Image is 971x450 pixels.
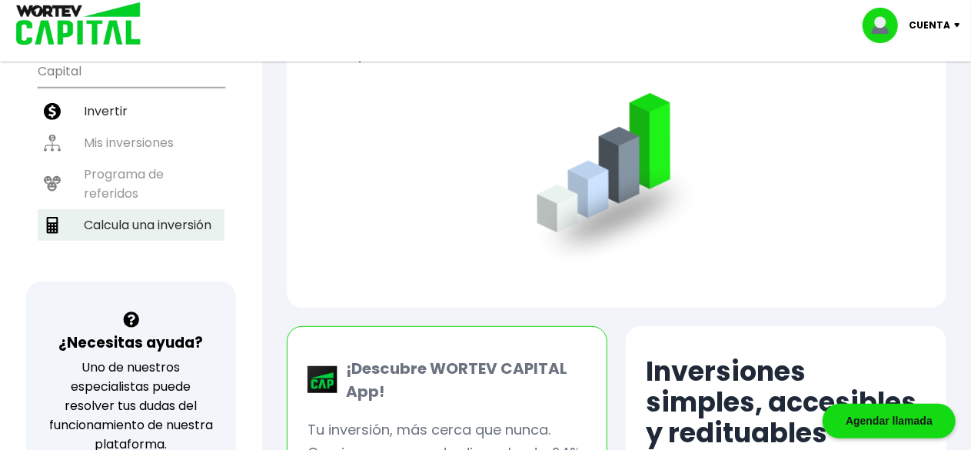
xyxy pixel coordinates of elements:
img: invertir-icon.b3b967d7.svg [44,103,61,120]
h3: ¿Necesitas ayuda? [58,332,203,354]
img: calculadora-icon.17d418c4.svg [44,217,61,234]
p: ¡Descubre WORTEV CAPITAL App! [338,357,587,403]
h2: Inversiones simples, accesibles y redituables [646,356,926,448]
img: wortev-capital-app-icon [308,366,338,394]
ul: Capital [38,54,224,279]
img: profile-image [863,8,909,43]
a: Invertir [38,95,224,127]
img: icon-down [950,23,971,28]
img: grafica.516fef24.png [530,93,704,268]
div: Agendar llamada [823,404,956,438]
p: Cuenta [909,14,950,37]
a: Calcula una inversión [38,209,224,241]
